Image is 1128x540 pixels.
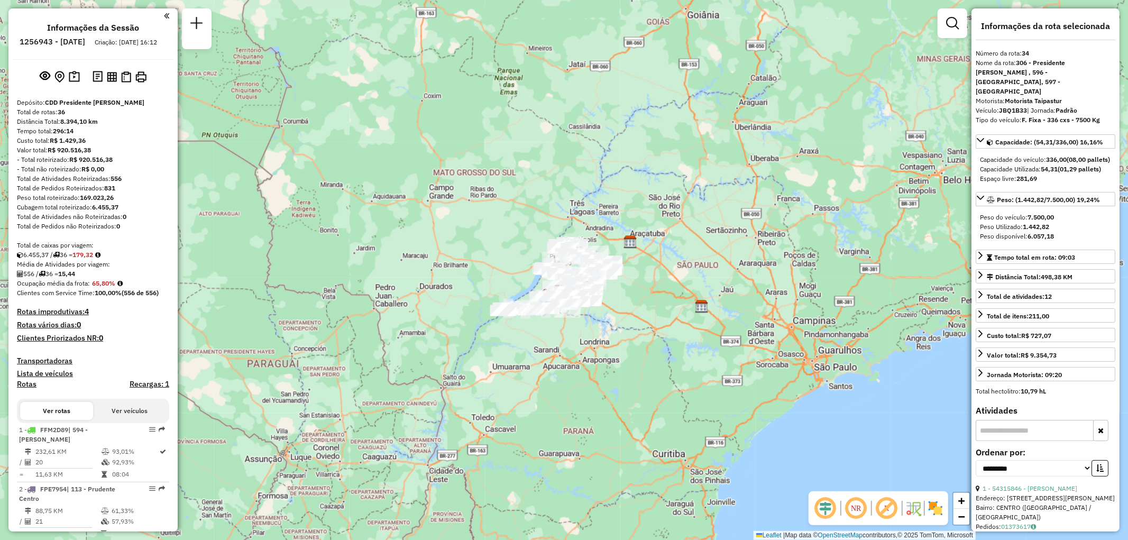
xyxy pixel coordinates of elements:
a: 01373617 [1001,523,1036,530]
a: Distância Total:498,38 KM [976,269,1115,283]
a: Valor total:R$ 9.354,73 [976,347,1115,362]
strong: 36 [58,108,65,116]
span: Ocultar NR [843,496,869,521]
button: Ver veículos [93,402,166,420]
span: Ocultar deslocamento [813,496,838,521]
strong: 0 [123,213,126,221]
div: - Total roteirizado: [17,155,169,164]
strong: 34 [1022,49,1029,57]
div: Média de Atividades por viagem: [17,260,169,269]
div: Total de rotas: [17,107,169,117]
div: Distância Total: [987,272,1072,282]
h4: Informações da rota selecionada [976,21,1115,31]
div: Total de Pedidos Roteirizados: [17,184,169,193]
strong: Motorista Taipastur [1005,97,1062,105]
button: Logs desbloquear sessão [90,69,105,85]
strong: 12 [1044,292,1052,300]
strong: 7.500,00 [1028,213,1054,221]
img: Adamentina [592,258,606,271]
strong: 306 - Presidente [PERSON_NAME] , 596 - [GEOGRAPHIC_DATA], 597 - [GEOGRAPHIC_DATA] [976,59,1065,95]
div: Valor total: [17,145,169,155]
span: | 113 - Prudente Centro [19,485,115,502]
em: Média calculada utilizando a maior ocupação (%Peso ou %Cubagem) de cada rota da sessão. Rotas cro... [117,280,123,287]
div: Total de Atividades Roteirizadas: [17,174,169,184]
div: Peso disponível: [980,232,1111,241]
i: Rota otimizada [160,449,167,455]
span: 1 - [19,426,88,443]
i: Total de rotas [53,252,60,258]
i: Cubagem total roteirizado [17,252,23,258]
a: Total de atividades:12 [976,289,1115,303]
i: Tempo total em rota [101,530,106,537]
i: % de utilização da cubagem [101,518,109,525]
a: Rotas [17,380,36,389]
em: Rota exportada [159,486,165,492]
div: Total de Atividades não Roteirizadas: [17,212,169,222]
button: Exibir sessão original [38,68,52,85]
span: + [958,494,965,507]
h6: 1256943 - [DATE] [20,37,85,47]
strong: 10,79 hL [1021,387,1046,395]
td: 57,93% [111,516,164,527]
h4: Informações da Sessão [47,23,139,33]
span: Ocupação média da frota: [17,279,90,287]
button: Ordem crescente [1092,460,1108,477]
span: Exibir rótulo [874,496,900,521]
div: Motorista: [976,96,1115,106]
a: Exibir filtros [942,13,963,34]
i: % de utilização do peso [102,449,109,455]
i: Total de Atividades [25,459,31,465]
i: Total de rotas [39,271,45,277]
div: Nome da rota: [976,58,1115,96]
h4: Atividades [976,406,1115,416]
i: Distância Total [25,449,31,455]
strong: 65,80% [92,279,115,287]
div: Custo total: [987,331,1051,341]
div: Bairro: CENTRO ([GEOGRAPHIC_DATA] / [GEOGRAPHIC_DATA]) [976,503,1115,522]
div: Cubagem total roteirizado: [17,203,169,212]
a: Total de itens:211,00 [976,308,1115,323]
a: Capacidade: (54,31/336,00) 16,16% [976,134,1115,149]
strong: 336,00 [1046,155,1067,163]
div: Espaço livre: [980,174,1111,184]
strong: 296:14 [53,127,74,135]
span: Tempo total em rota: 09:03 [994,253,1075,261]
a: Clique aqui para minimizar o painel [164,10,169,22]
strong: (01,29 pallets) [1058,165,1101,173]
td: 93,01% [112,446,159,457]
h4: Rotas improdutivas: [17,307,169,316]
strong: 100,00% [95,289,122,297]
a: Zoom out [953,509,969,525]
img: Fads [577,281,591,295]
span: Capacidade: (54,31/336,00) 16,16% [995,138,1103,146]
strong: R$ 920.516,38 [69,155,113,163]
strong: Padrão [1056,106,1077,114]
a: Tempo total em rota: 09:03 [976,250,1115,264]
div: Jornada Motorista: 09:20 [987,370,1062,380]
strong: 179,32 [72,251,93,259]
div: Criação: [DATE] 16:12 [90,38,161,47]
span: FPE7954 [40,485,67,493]
div: Capacidade do veículo: [980,155,1111,164]
h4: Recargas: 1 [130,380,169,389]
button: Imprimir Rotas [133,69,149,85]
span: Total de atividades: [987,292,1052,300]
strong: JBQ1B33 [999,106,1027,114]
div: Depósito: [17,98,169,107]
td: 92,93% [112,457,159,468]
i: Total de Atividades [17,271,23,277]
td: 11,63 KM [35,469,101,480]
td: 232,61 KM [35,446,101,457]
button: Centralizar mapa no depósito ou ponto de apoio [52,69,67,85]
strong: 8.394,10 km [60,117,98,125]
span: Peso: (1.442,82/7.500,00) 19,24% [997,196,1100,204]
td: / [19,457,24,468]
strong: 556 [111,175,122,182]
span: 498,38 KM [1041,273,1072,281]
strong: 831 [104,184,115,192]
a: 1 - 54315846 - [PERSON_NAME] [983,484,1077,492]
strong: 4 [85,307,89,316]
strong: R$ 0,00 [81,165,104,173]
span: | [783,532,785,539]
